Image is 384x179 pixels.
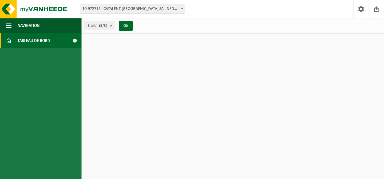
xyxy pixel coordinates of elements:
[119,21,133,31] button: OK
[88,21,107,30] span: Site(s)
[18,33,50,48] span: Tableau de bord
[85,21,115,30] button: Site(s)(3/3)
[80,5,185,14] span: 10-972715 - CATALENT BELGIUM SA - NEDER-OVER-HEEMBEEK
[99,24,107,28] count: (3/3)
[18,18,40,33] span: Navigation
[80,5,185,13] span: 10-972715 - CATALENT BELGIUM SA - NEDER-OVER-HEEMBEEK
